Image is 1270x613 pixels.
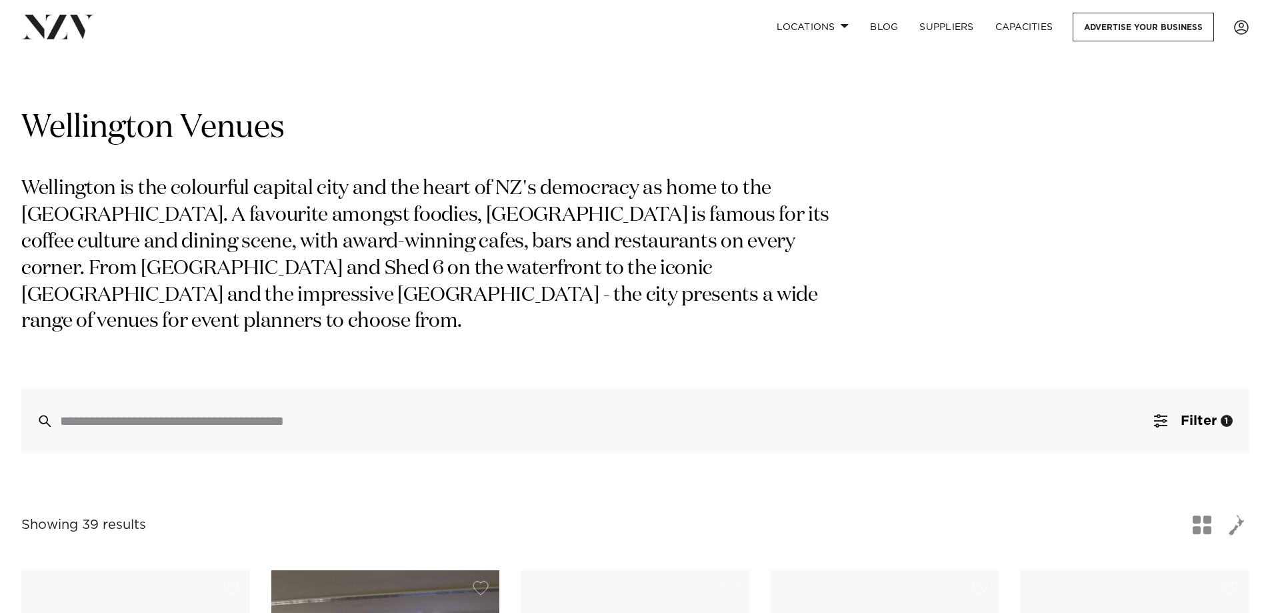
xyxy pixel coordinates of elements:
[1181,414,1217,428] span: Filter
[21,107,1249,149] h1: Wellington Venues
[985,13,1064,41] a: Capacities
[1073,13,1214,41] a: Advertise your business
[859,13,909,41] a: BLOG
[21,515,146,536] div: Showing 39 results
[21,176,845,336] p: Wellington is the colourful capital city and the heart of NZ's democracy as home to the [GEOGRAPH...
[21,15,94,39] img: nzv-logo.png
[1221,415,1233,427] div: 1
[1138,389,1249,453] button: Filter1
[909,13,984,41] a: SUPPLIERS
[766,13,859,41] a: Locations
